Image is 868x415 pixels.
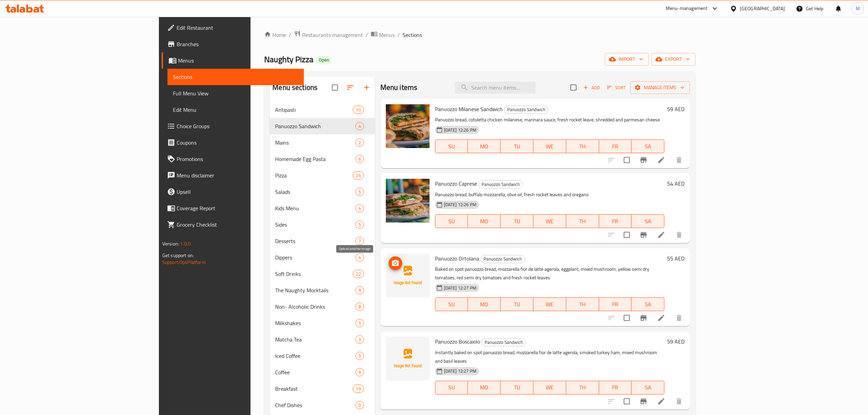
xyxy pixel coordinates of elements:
nav: breadcrumb [264,30,695,39]
a: Coupons [162,134,304,151]
p: Baked on spot panuozzo bread, mozzarella fior de latte agerola, eggplant, mixed mushroom, yellow ... [435,265,664,282]
div: Coffee [275,368,355,376]
span: 5 [356,222,364,228]
a: Full Menu View [167,85,304,102]
div: Panuozzo Sandwich [478,180,523,188]
div: items [355,155,364,163]
button: upload picture [389,256,402,270]
button: TU [501,139,533,153]
a: Grocery Checklist [162,216,304,233]
span: Sort items [602,82,630,93]
a: Edit menu item [657,397,665,405]
span: Full Menu View [173,89,298,97]
span: Panuozzo Sandwich [275,122,355,130]
div: Panuozzo Sandwich [482,338,526,346]
span: Get support on: [162,251,194,260]
div: Dippers4 [270,249,375,266]
button: Manage items [630,81,690,94]
img: Panuozzo Boscaiolo [386,337,430,380]
span: Coupons [177,138,298,147]
span: Milkshakes [275,319,355,327]
a: Edit menu item [657,156,665,164]
span: Chef Dishes [275,401,355,409]
button: TU [501,381,533,394]
button: TH [566,297,599,311]
span: Sort [607,84,626,92]
span: Antipasti [275,106,353,114]
input: search [455,82,535,94]
li: / [397,31,400,39]
span: Panuozzo Caprese [435,178,477,189]
button: SA [632,381,664,394]
span: 19 [353,386,363,392]
span: FR [602,216,629,226]
li: / [366,31,368,39]
span: 9 [356,369,364,376]
span: Panuozzo Sandwich [504,106,548,113]
span: Panuozzo Milanese Sandwich [435,104,503,114]
a: Sections [167,69,304,85]
span: SU [438,142,465,151]
span: SA [634,383,662,392]
h6: 54 AED [667,179,684,188]
h6: 55 AED [667,254,684,263]
div: items [355,138,364,147]
span: SA [634,142,662,151]
a: Branches [162,36,304,52]
div: items [355,368,364,376]
span: 2 [356,139,364,146]
span: Sort sections [342,79,358,96]
span: SU [438,216,465,226]
span: The Naughty Mocktails [275,286,355,294]
div: items [355,303,364,311]
span: Edit Restaurant [177,24,298,32]
span: MO [471,383,498,392]
div: Panuozzo Sandwich [504,106,548,114]
button: delete [671,393,687,410]
div: items [355,286,364,294]
span: 4 [356,254,364,261]
span: 9 [356,287,364,294]
div: Salads [275,188,355,196]
span: Panuozzo Boscaiolo [435,336,480,347]
a: Upsell [162,184,304,200]
span: 10 [353,107,363,113]
div: Homemade Egg Pasta [275,155,355,163]
button: Branch-specific-item [635,393,652,410]
div: Iced Coffee [275,352,355,360]
span: Non- Alcoholic Drinks [275,303,355,311]
button: FR [599,297,632,311]
button: WE [533,139,566,153]
span: TH [569,216,596,226]
span: Grocery Checklist [177,220,298,229]
button: export [651,53,695,66]
span: Soft Drinks [275,270,353,278]
span: Choice Groups [177,122,298,130]
div: Iced Coffee5 [270,348,375,364]
button: TU [501,297,533,311]
span: [DATE] 12:27 PM [441,368,479,374]
div: items [353,171,364,179]
div: Non- Alcoholic Drinks8 [270,298,375,315]
a: Edit Restaurant [162,19,304,36]
a: Edit menu item [657,314,665,322]
div: Panuozzo Sandwich4 [270,118,375,134]
div: Pizza24 [270,167,375,184]
div: items [353,385,364,393]
button: SA [632,139,664,153]
div: items [355,335,364,344]
div: Antipasti10 [270,102,375,118]
span: TH [569,299,596,309]
span: Upsell [177,188,298,196]
button: delete [671,152,687,168]
span: TU [503,299,531,309]
div: Homemade Egg Pasta6 [270,151,375,167]
button: Branch-specific-item [635,310,652,326]
span: import [610,55,643,64]
span: Select to update [620,394,634,409]
button: import [605,53,649,66]
div: items [355,253,364,262]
